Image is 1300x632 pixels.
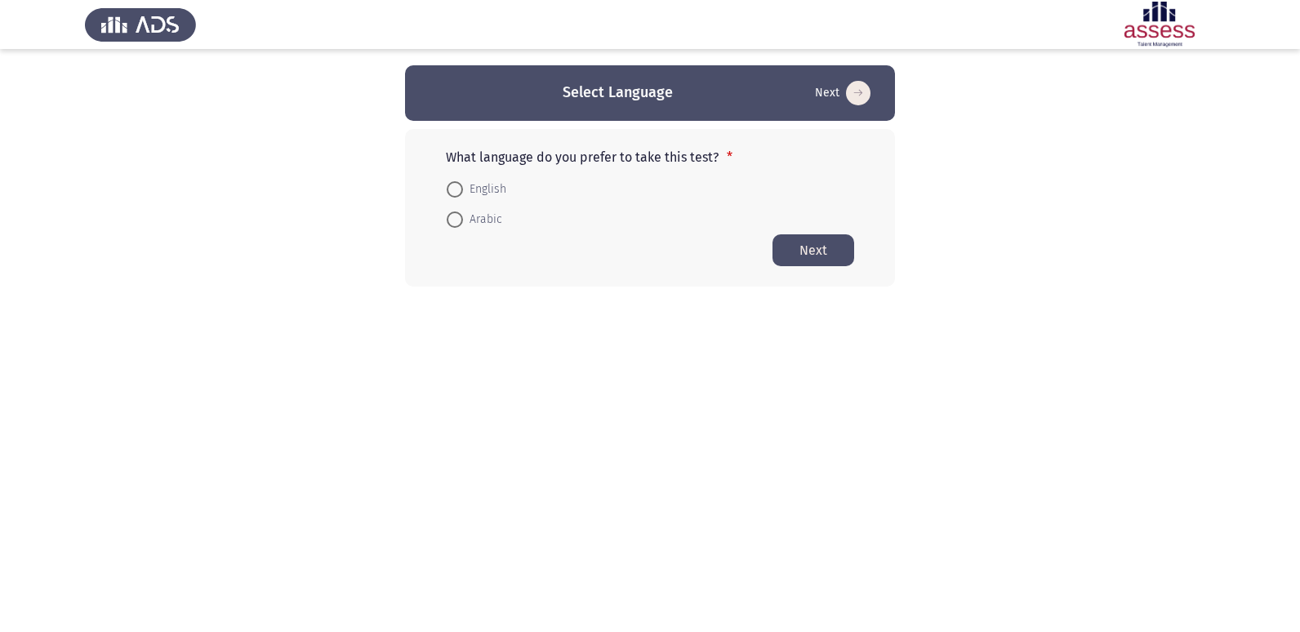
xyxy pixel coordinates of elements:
[463,180,506,199] span: English
[85,2,196,47] img: Assess Talent Management logo
[1104,2,1215,47] img: Assessment logo of ASSESS Employability - EBI
[463,210,502,229] span: Arabic
[446,149,854,165] p: What language do you prefer to take this test?
[563,82,673,103] h3: Select Language
[772,234,854,266] button: Start assessment
[810,80,875,106] button: Start assessment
